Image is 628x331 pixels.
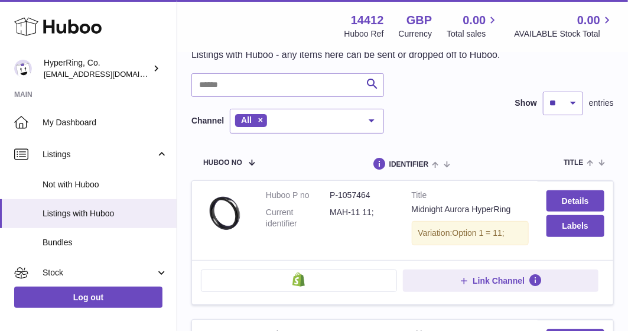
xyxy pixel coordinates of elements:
span: 0.00 [463,12,486,28]
div: Midnight Aurora HyperRing [412,204,529,215]
label: Channel [191,115,224,126]
button: Labels [546,215,604,236]
span: [EMAIL_ADDRESS][DOMAIN_NAME] [44,69,174,79]
div: HyperRing, Co. [44,57,150,80]
div: Variation: [412,221,529,245]
dd: MAH-11 11; [330,207,393,229]
div: Huboo Ref [344,28,384,40]
span: Huboo no [203,159,242,167]
span: Listings [43,149,155,160]
span: All [241,115,252,125]
dt: Huboo P no [266,190,330,201]
strong: 14412 [351,12,384,28]
span: Bundles [43,237,168,248]
dt: Current identifier [266,207,330,229]
button: Link Channel [403,270,599,292]
strong: Title [412,190,529,204]
a: 0.00 AVAILABLE Stock Total [514,12,614,40]
dd: P-1057464 [330,190,393,201]
span: Not with Huboo [43,179,168,190]
img: joy@hyperring.co [14,60,32,77]
p: Listings with Huboo - any items here can be sent or dropped off to Huboo. [191,48,500,61]
span: Total sales [447,28,499,40]
span: 0.00 [577,12,600,28]
img: Midnight Aurora HyperRing [201,190,248,237]
img: shopify-small.png [292,272,305,287]
span: Stock [43,267,155,278]
span: entries [589,98,614,109]
label: Show [515,98,537,109]
a: Details [546,190,604,212]
span: My Dashboard [43,117,168,128]
span: Listings with Huboo [43,208,168,219]
span: Option 1 = 11; [453,228,505,238]
a: 0.00 Total sales [447,12,499,40]
span: identifier [389,161,429,168]
div: Currency [399,28,432,40]
a: Log out [14,287,162,308]
span: Link Channel [473,275,525,286]
strong: GBP [406,12,432,28]
span: title [564,159,583,167]
span: AVAILABLE Stock Total [514,28,614,40]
